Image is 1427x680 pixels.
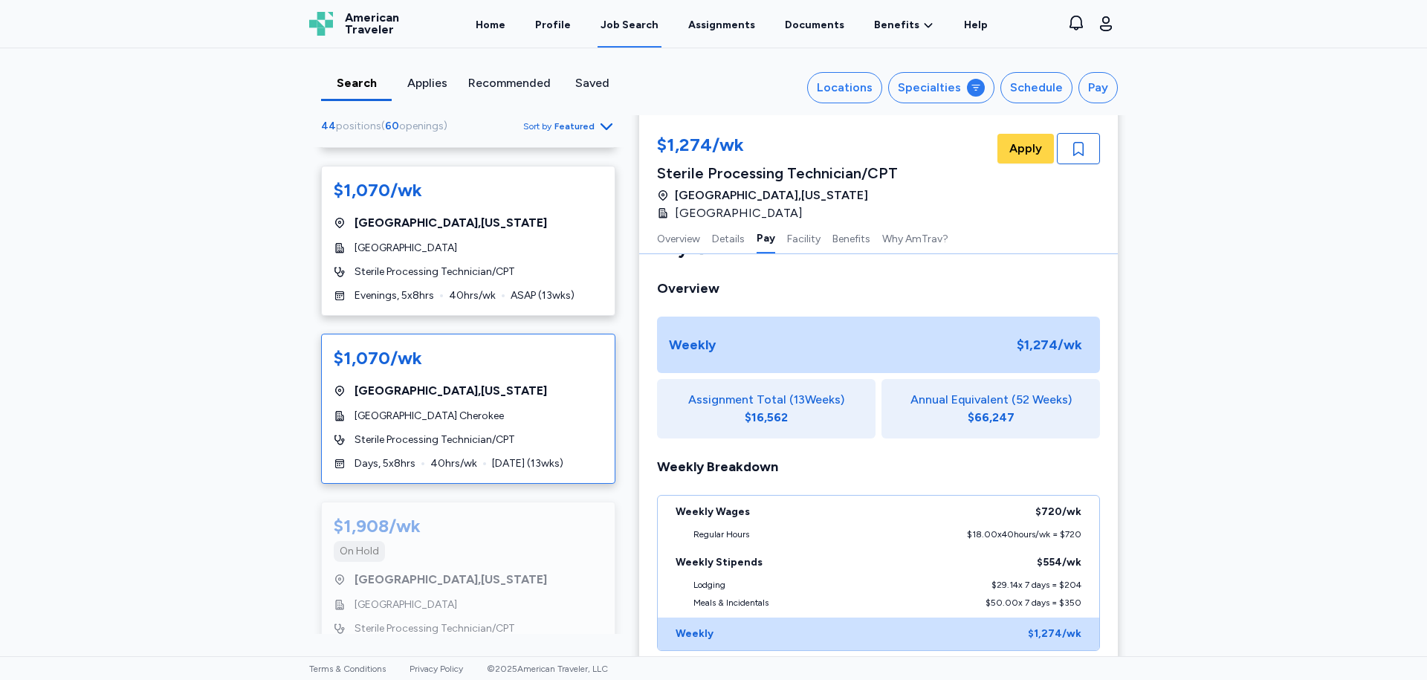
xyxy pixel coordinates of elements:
span: [GEOGRAPHIC_DATA] [675,204,803,222]
div: Recommended [468,74,551,92]
div: Weekly Wages [676,505,750,519]
span: Assignment Total [688,391,786,409]
div: $1,070/wk [334,178,422,202]
span: ( 13 Weeks) [789,391,844,409]
span: Sort by [523,120,551,132]
a: Job Search [598,1,661,48]
div: $720 /wk [1035,505,1081,519]
span: Annual Equivalent [910,391,1009,409]
span: Apply [1009,140,1042,158]
div: Overview [657,278,1100,299]
span: [GEOGRAPHIC_DATA] [355,598,457,612]
a: Privacy Policy [410,664,463,674]
div: $554 /wk [1037,555,1081,570]
span: Benefits [874,18,919,33]
span: [GEOGRAPHIC_DATA] , [US_STATE] [355,214,547,232]
div: $1,274 /wk [1011,328,1088,361]
div: $1,908/wk [334,514,421,538]
span: [DATE] ( 13 wks) [492,456,563,471]
div: $66,247 [968,409,1015,427]
div: $1,070/wk [334,346,422,370]
button: Specialties [888,72,994,103]
div: $1,274/wk [657,133,898,160]
button: Why AmTrav? [882,222,948,253]
span: Days, 5x8hrs [355,456,415,471]
span: [GEOGRAPHIC_DATA] [355,241,457,256]
a: Terms & Conditions [309,664,386,674]
div: ( ) [321,119,453,134]
span: © 2025 American Traveler, LLC [487,664,608,674]
button: Apply [997,134,1054,163]
span: 40 hrs/wk [449,288,496,303]
button: Pay [757,222,775,253]
span: 40 hrs/wk [430,456,477,471]
span: (52 Weeks) [1012,391,1072,409]
div: Specialties [898,79,961,97]
span: 44 [321,120,336,132]
div: Locations [817,79,873,97]
button: Details [712,222,745,253]
span: Featured [554,120,595,132]
img: Logo [309,12,333,36]
span: [GEOGRAPHIC_DATA] , [US_STATE] [355,571,547,589]
div: Weekly [669,334,716,355]
span: [GEOGRAPHIC_DATA] , [US_STATE] [355,382,547,400]
button: Sort byFeatured [523,117,615,135]
div: Weekly [676,626,713,641]
div: Meals & Incidentals [693,597,768,609]
div: Schedule [1010,79,1063,97]
div: $29.14 x 7 days = $204 [991,579,1081,591]
div: $16,562 [745,409,788,427]
span: [GEOGRAPHIC_DATA] Cherokee [355,409,504,424]
span: 60 [385,120,399,132]
div: Sterile Processing Technician/CPT [657,163,898,184]
span: Sterile Processing Technician/CPT [355,433,515,447]
button: Pay [1078,72,1118,103]
div: $50.00 x 7 days = $350 [986,597,1081,609]
span: Sterile Processing Technician/CPT [355,265,515,279]
div: $1,274 /wk [1028,626,1081,641]
div: Lodging [693,579,725,591]
button: Schedule [1000,72,1072,103]
div: Regular Hours [693,528,749,540]
span: positions [336,120,381,132]
div: Pay [1088,79,1108,97]
button: Benefits [832,222,870,253]
div: On Hold [340,544,379,559]
button: Overview [657,222,700,253]
div: $18.00 x 40 hours/wk = $720 [967,528,1081,540]
span: Evenings, 5x8hrs [355,288,434,303]
span: [GEOGRAPHIC_DATA] , [US_STATE] [675,187,868,204]
span: openings [399,120,444,132]
div: Applies [398,74,456,92]
div: Search [327,74,386,92]
div: Saved [563,74,621,92]
span: American Traveler [345,12,399,36]
button: Facility [787,222,821,253]
span: ASAP ( 13 wks) [511,288,575,303]
div: Weekly Breakdown [657,456,1100,477]
div: Job Search [601,18,659,33]
div: Weekly Stipends [676,555,763,570]
button: Locations [807,72,882,103]
a: Benefits [874,18,934,33]
span: Sterile Processing Technician/CPT [355,621,515,636]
